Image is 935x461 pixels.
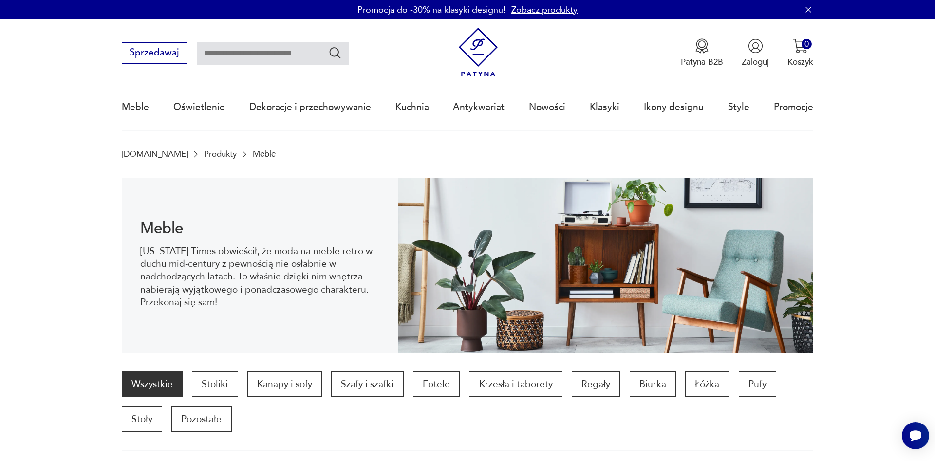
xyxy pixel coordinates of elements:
[357,4,505,16] p: Promocja do -30% na klasyki designu!
[140,245,380,309] p: [US_STATE] Times obwieścił, że moda na meble retro w duchu mid-century z pewnością nie osłabnie w...
[204,149,237,159] a: Produkty
[122,42,187,64] button: Sprzedawaj
[590,85,619,129] a: Klasyki
[739,371,776,397] a: Pufy
[328,46,342,60] button: Szukaj
[902,422,929,449] iframe: Smartsupp widget button
[398,178,813,353] img: Meble
[748,38,763,54] img: Ikonka użytkownika
[694,38,710,54] img: Ikona medalu
[171,406,231,432] a: Pozostałe
[140,221,380,236] h1: Meble
[681,56,723,68] p: Patyna B2B
[122,406,162,432] a: Stoły
[249,85,371,129] a: Dekoracje i przechowywanie
[454,28,503,77] img: Patyna - sklep z meblami i dekoracjami vintage
[787,56,813,68] p: Koszyk
[253,149,276,159] p: Meble
[247,371,322,397] a: Kanapy i sofy
[395,85,429,129] a: Kuchnia
[644,85,704,129] a: Ikony designu
[173,85,225,129] a: Oświetlenie
[681,38,723,68] a: Ikona medaluPatyna B2B
[793,38,808,54] img: Ikona koszyka
[774,85,813,129] a: Promocje
[122,85,149,129] a: Meble
[453,85,505,129] a: Antykwariat
[787,38,813,68] button: 0Koszyk
[742,38,769,68] button: Zaloguj
[192,371,238,397] a: Stoliki
[331,371,403,397] a: Szafy i szafki
[122,371,183,397] a: Wszystkie
[630,371,676,397] a: Biurka
[728,85,749,129] a: Style
[529,85,565,129] a: Nowości
[802,39,812,49] div: 0
[122,50,187,57] a: Sprzedawaj
[572,371,620,397] a: Regały
[413,371,460,397] a: Fotele
[681,38,723,68] button: Patyna B2B
[685,371,729,397] a: Łóżka
[122,149,188,159] a: [DOMAIN_NAME]
[511,4,578,16] a: Zobacz produkty
[469,371,562,397] a: Krzesła i taborety
[742,56,769,68] p: Zaloguj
